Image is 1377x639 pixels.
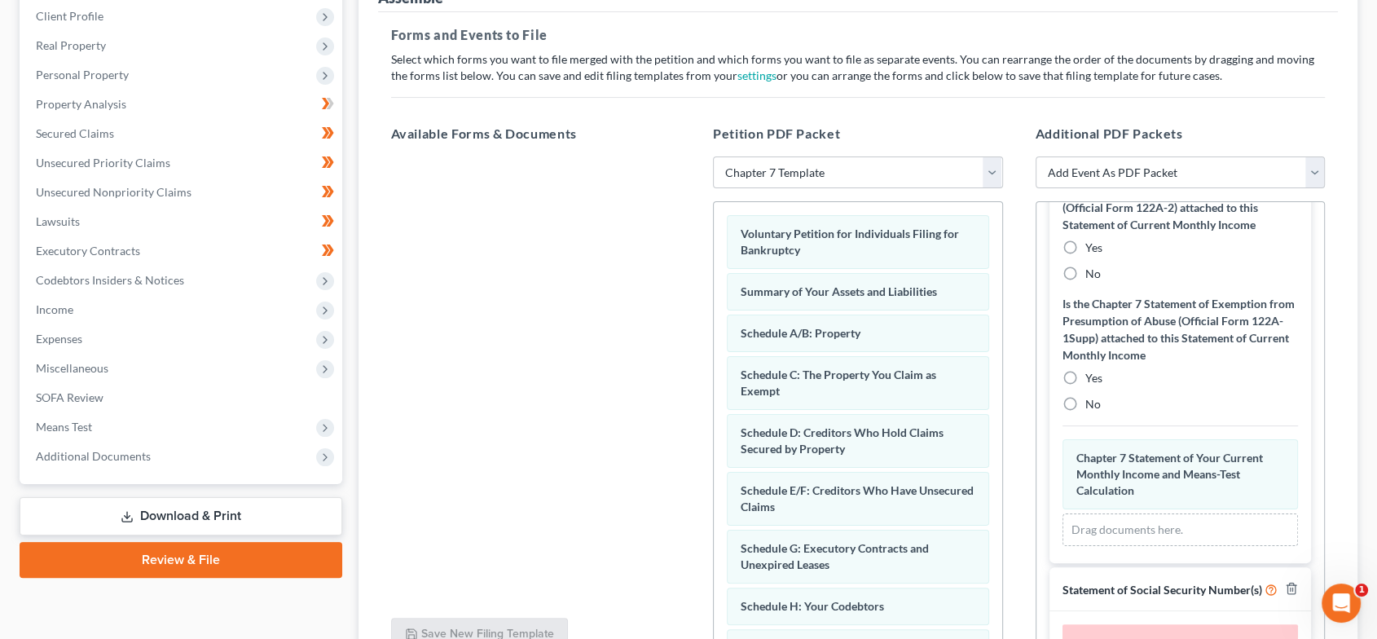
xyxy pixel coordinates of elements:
[741,284,937,298] span: Summary of Your Assets and Liabilities
[741,541,929,571] span: Schedule G: Executory Contracts and Unexpired Leases
[36,449,151,463] span: Additional Documents
[741,368,936,398] span: Schedule C: The Property You Claim as Exempt
[23,383,342,412] a: SOFA Review
[36,390,103,404] span: SOFA Review
[1062,295,1299,364] label: Is the Chapter 7 Statement of Exemption from Presumption of Abuse (Official Form 122A-1Supp) atta...
[1085,371,1102,385] span: Yes
[36,156,170,170] span: Unsecured Priority Claims
[391,51,1326,84] p: Select which forms you want to file merged with the petition and which forms you want to file as ...
[1085,240,1102,254] span: Yes
[36,332,82,346] span: Expenses
[36,214,80,228] span: Lawsuits
[391,25,1326,45] h5: Forms and Events to File
[36,185,191,199] span: Unsecured Nonpriority Claims
[1355,584,1368,597] span: 1
[23,119,342,148] a: Secured Claims
[20,497,342,535] a: Download & Print
[1062,182,1299,233] label: Is the Chapter 7 Means Test Calculation (Official Form 122A-2) attached to this Statement of Curr...
[391,124,681,143] h5: Available Forms & Documents
[1036,124,1326,143] h5: Additional PDF Packets
[23,148,342,178] a: Unsecured Priority Claims
[36,273,184,287] span: Codebtors Insiders & Notices
[36,9,103,23] span: Client Profile
[741,483,974,513] span: Schedule E/F: Creditors Who Have Unsecured Claims
[23,178,342,207] a: Unsecured Nonpriority Claims
[1062,513,1299,546] div: Drag documents here.
[36,126,114,140] span: Secured Claims
[23,207,342,236] a: Lawsuits
[36,97,126,111] span: Property Analysis
[1322,584,1361,623] iframe: Intercom live chat
[36,38,106,52] span: Real Property
[36,420,92,434] span: Means Test
[741,227,959,257] span: Voluntary Petition for Individuals Filing for Bankruptcy
[20,542,342,578] a: Review & File
[741,326,860,340] span: Schedule A/B: Property
[23,236,342,266] a: Executory Contracts
[741,425,944,456] span: Schedule D: Creditors Who Hold Claims Secured by Property
[713,126,840,141] span: Petition PDF Packet
[1062,583,1262,597] span: Statement of Social Security Number(s)
[1085,267,1101,280] span: No
[741,599,884,613] span: Schedule H: Your Codebtors
[1076,451,1263,497] span: Chapter 7 Statement of Your Current Monthly Income and Means-Test Calculation
[36,244,140,258] span: Executory Contracts
[36,302,73,316] span: Income
[23,90,342,119] a: Property Analysis
[737,68,776,82] a: settings
[1085,397,1101,411] span: No
[36,361,108,375] span: Miscellaneous
[36,68,129,82] span: Personal Property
